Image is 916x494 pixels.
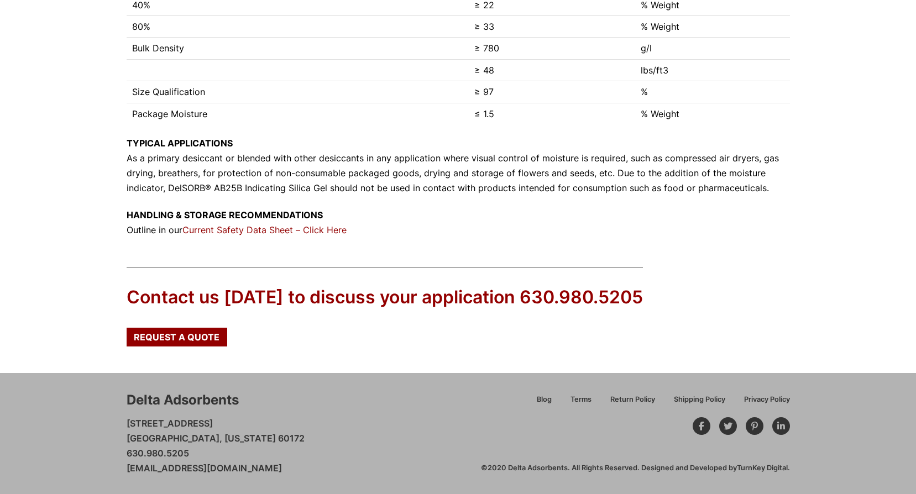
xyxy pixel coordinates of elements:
[469,59,635,81] td: ≥ 48
[481,463,790,473] div: ©2020 Delta Adsorbents. All Rights Reserved. Designed and Developed by .
[127,103,469,124] td: Package Moisture
[674,396,725,403] span: Shipping Policy
[570,396,592,403] span: Terms
[735,393,790,413] a: Privacy Policy
[737,464,788,472] a: TurnKey Digital
[527,393,561,413] a: Blog
[635,38,789,59] td: g/l
[127,15,469,37] td: 80%
[610,396,655,403] span: Return Policy
[127,328,227,346] a: Request a Quote
[127,416,305,476] p: [STREET_ADDRESS] [GEOGRAPHIC_DATA], [US_STATE] 60172 630.980.5205
[127,136,790,196] p: As a primary desiccant or blended with other desiccants in any application where visual control o...
[635,81,789,103] td: %
[469,38,635,59] td: ≥ 780
[127,208,790,238] p: Outline in our
[744,396,790,403] span: Privacy Policy
[469,81,635,103] td: ≥ 97
[664,393,735,413] a: Shipping Policy
[182,224,347,235] a: Current Safety Data Sheet – Click Here
[469,15,635,37] td: ≥ 33
[561,393,601,413] a: Terms
[635,103,789,124] td: % Weight
[469,103,635,124] td: ≤ 1.5
[537,396,552,403] span: Blog
[127,391,239,409] div: Delta Adsorbents
[127,81,469,103] td: Size Qualification
[601,393,664,413] a: Return Policy
[127,138,233,149] strong: TYPICAL APPLICATIONS
[134,333,219,341] span: Request a Quote
[127,463,282,474] a: [EMAIL_ADDRESS][DOMAIN_NAME]
[127,209,323,220] strong: HANDLING & STORAGE RECOMMENDATIONS
[127,285,643,310] div: Contact us [DATE] to discuss your application 630.980.5205
[635,59,789,81] td: lbs/ft3
[127,38,469,59] td: Bulk Density
[635,15,789,37] td: % Weight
